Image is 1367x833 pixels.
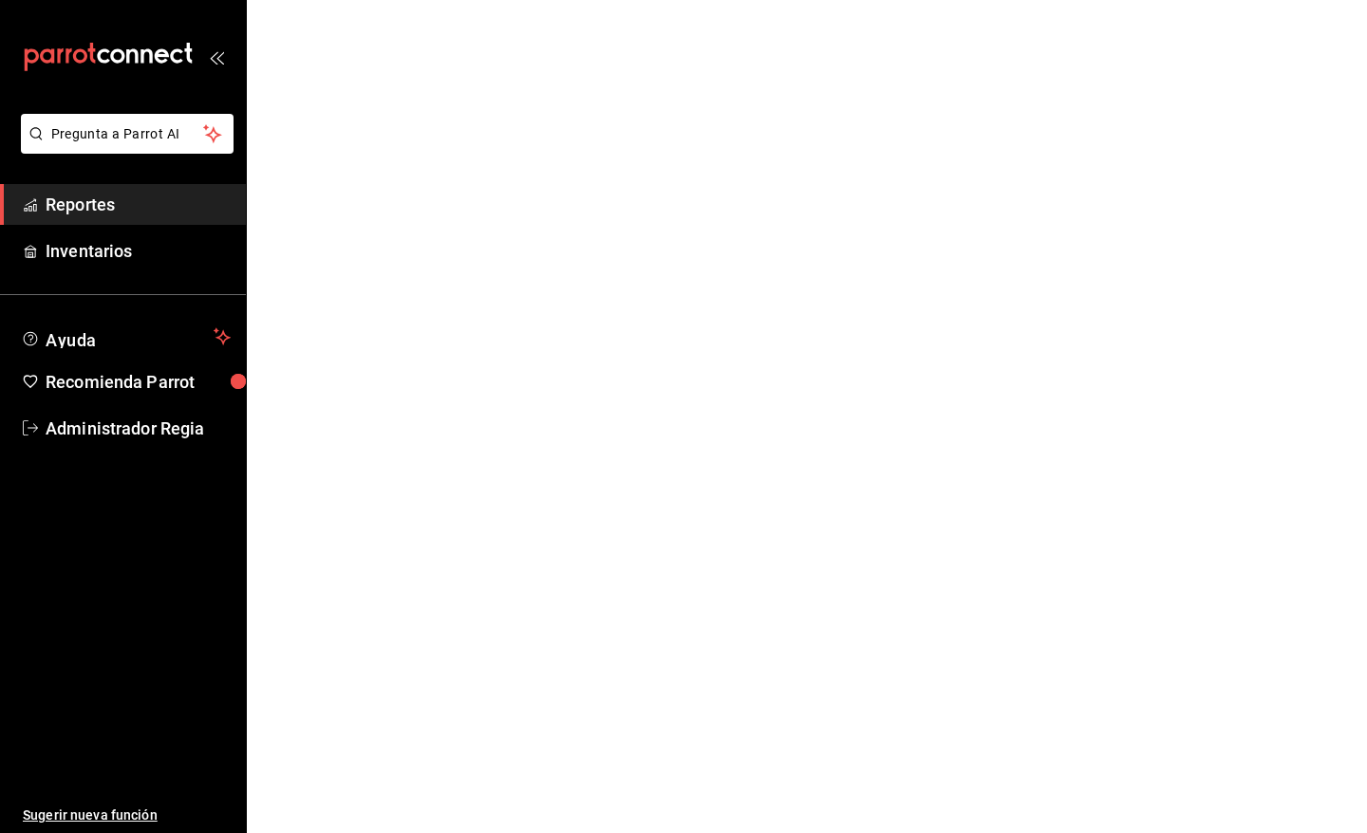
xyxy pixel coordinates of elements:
span: Pregunta a Parrot AI [51,124,204,144]
button: Pregunta a Parrot AI [21,114,234,154]
span: Sugerir nueva función [23,805,231,825]
span: Inventarios [46,238,231,264]
span: Administrador Regia [46,416,231,441]
span: Recomienda Parrot [46,369,231,395]
a: Pregunta a Parrot AI [13,138,234,157]
span: Reportes [46,192,231,217]
button: open_drawer_menu [209,49,224,65]
span: Ayuda [46,325,206,348]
